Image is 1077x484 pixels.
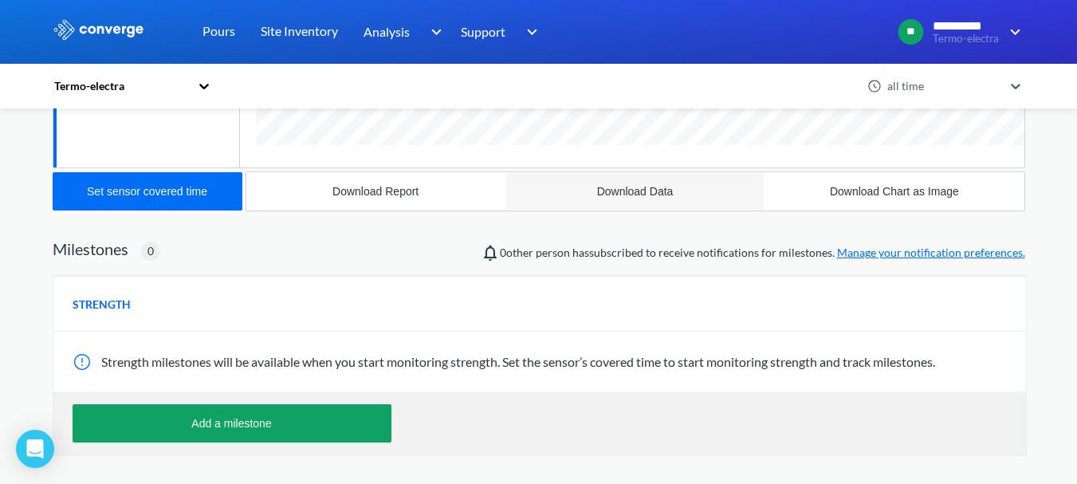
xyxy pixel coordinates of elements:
[246,172,505,211] button: Download Report
[765,172,1024,211] button: Download Chart as Image
[87,185,207,198] div: Set sensor covered time
[481,243,500,262] img: notifications-icon.svg
[53,172,242,211] button: Set sensor covered time
[53,19,145,40] img: logo_ewhite.svg
[867,79,882,93] img: icon-clock.svg
[332,185,419,198] div: Download Report
[933,33,1000,45] span: Termo-electra
[101,354,935,369] span: Strength milestones will be available when you start monitoring strength. Set the sensor’s covere...
[73,296,131,313] span: STRENGTH
[597,185,674,198] div: Download Data
[517,22,542,41] img: downArrow.svg
[837,246,1025,259] a: Manage your notification preferences.
[830,185,959,198] div: Download Chart as Image
[73,404,391,443] button: Add a milestone
[53,77,190,95] div: Termo-electra
[147,242,154,260] span: 0
[364,22,410,41] span: Analysis
[53,239,128,258] h2: Milestones
[420,22,446,41] img: downArrow.svg
[505,172,765,211] button: Download Data
[461,22,505,41] span: Support
[500,246,533,259] span: 0 other
[500,244,1025,262] span: person has subscribed to receive notifications for milestones.
[883,77,1003,95] div: all time
[16,430,54,468] div: Open Intercom Messenger
[1000,22,1025,41] img: downArrow.svg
